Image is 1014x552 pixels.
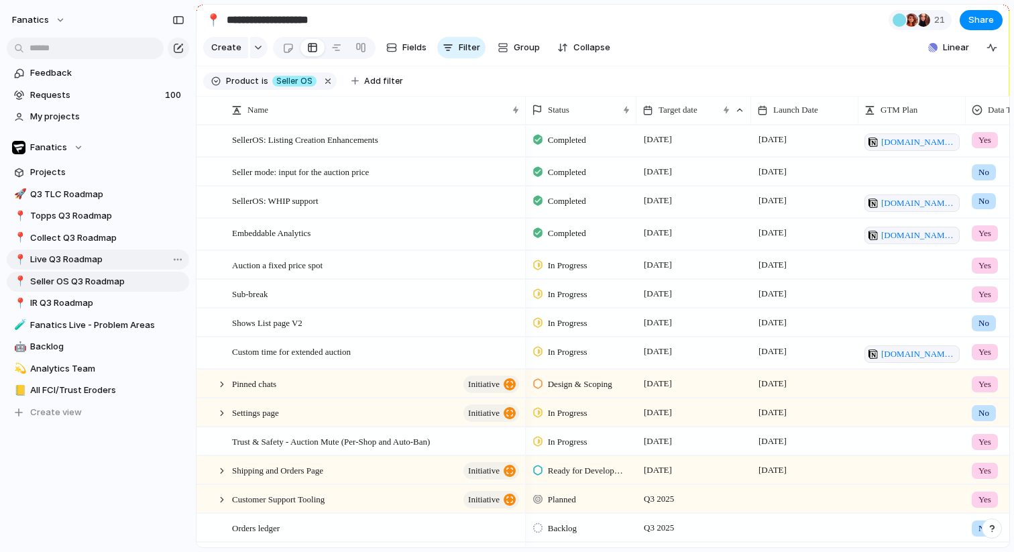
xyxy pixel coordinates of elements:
a: 🤖Backlog [7,337,189,357]
span: Yes [978,493,991,506]
span: Shipping and Orders Page [232,462,323,478]
button: 📍 [12,296,25,310]
div: 📍 [14,296,23,311]
button: Add filter [343,72,411,91]
span: Collect Q3 Roadmap [30,231,184,245]
span: Yes [978,288,991,301]
span: 100 [165,89,184,102]
span: In Progress [548,317,587,330]
a: [DOMAIN_NAME][URL] [864,345,960,363]
div: 🚀Q3 TLC Roadmap [7,184,189,205]
div: 💫 [14,361,23,376]
span: Fanatics Live - Problem Areas [30,319,184,332]
span: Yes [978,133,991,147]
span: [DATE] [640,376,675,392]
span: [DATE] [755,225,790,241]
button: is [259,74,271,89]
span: Requests [30,89,161,102]
button: Collapse [552,37,616,58]
div: 🧪 [14,317,23,333]
span: [DATE] [755,192,790,209]
span: Shows List page V2 [232,315,302,330]
span: Q3 2025 [640,491,677,507]
span: Launch Date [773,103,818,117]
span: [DATE] [755,286,790,302]
span: Completed [548,195,586,208]
a: [DOMAIN_NAME][URL] [864,227,960,244]
span: Planned [548,493,576,506]
span: Pinned chats [232,376,276,391]
span: [DOMAIN_NAME][URL] [881,229,956,242]
span: Create [211,41,241,54]
span: Seller OS [276,75,313,87]
button: Filter [437,37,486,58]
button: 📍 [12,231,25,245]
span: No [978,317,989,330]
div: 📒 [14,383,23,398]
span: Create view [30,406,82,419]
span: Auction a fixed price spot [232,257,323,272]
span: Custom time for extended auction [232,343,351,359]
span: Yes [978,345,991,359]
span: [DATE] [640,315,675,331]
span: is [262,75,268,87]
span: Add filter [364,75,403,87]
span: In Progress [548,259,587,272]
a: [DOMAIN_NAME][URL] [864,195,960,212]
span: Fanatics [30,141,67,154]
span: Filter [459,41,480,54]
button: Fanatics [7,137,189,158]
button: initiative [463,491,519,508]
button: Linear [923,38,974,58]
span: [DATE] [755,315,790,331]
span: [DATE] [755,343,790,360]
div: 📍 [14,274,23,289]
a: 💫Analytics Team [7,359,189,379]
span: In Progress [548,288,587,301]
span: Customer Support Tooling [232,491,325,506]
span: [DATE] [640,343,675,360]
span: [DATE] [755,164,790,180]
span: Backlog [548,522,577,535]
span: SellerOS: WHIP support [232,192,319,208]
span: 21 [934,13,949,27]
button: 📍 [12,275,25,288]
span: Q3 TLC Roadmap [30,188,184,201]
span: [DATE] [755,257,790,273]
span: [DATE] [640,433,675,449]
a: 📍Topps Q3 Roadmap [7,206,189,226]
span: Seller mode: input for the auction price [232,164,369,179]
a: 📍Live Q3 Roadmap [7,250,189,270]
div: 🧪Fanatics Live - Problem Areas [7,315,189,335]
span: Completed [548,133,586,147]
span: Settings page [232,404,279,420]
button: 📍 [12,253,25,266]
button: initiative [463,404,519,422]
span: [DATE] [755,404,790,421]
span: Yes [978,259,991,272]
button: Create [203,37,248,58]
div: 📍 [14,252,23,268]
button: initiative [463,376,519,393]
span: initiative [468,461,500,480]
a: 📒All FCI/Trust Eroders [7,380,189,400]
a: Requests100 [7,85,189,105]
a: 📍Seller OS Q3 Roadmap [7,272,189,292]
span: Ready for Development [548,464,625,478]
span: In Progress [548,435,587,449]
span: [DATE] [755,433,790,449]
button: 📍 [203,9,224,31]
button: Create view [7,402,189,423]
span: Sub-break [232,286,268,301]
a: 📍Collect Q3 Roadmap [7,228,189,248]
span: Target date [659,103,697,117]
span: Group [514,41,540,54]
span: [DATE] [640,164,675,180]
span: Trust & Safety - Auction Mute (Per-Shop and Auto-Ban) [232,433,430,449]
span: Collapse [573,41,610,54]
span: [DATE] [640,404,675,421]
span: [DATE] [755,462,790,478]
a: 📍IR Q3 Roadmap [7,293,189,313]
